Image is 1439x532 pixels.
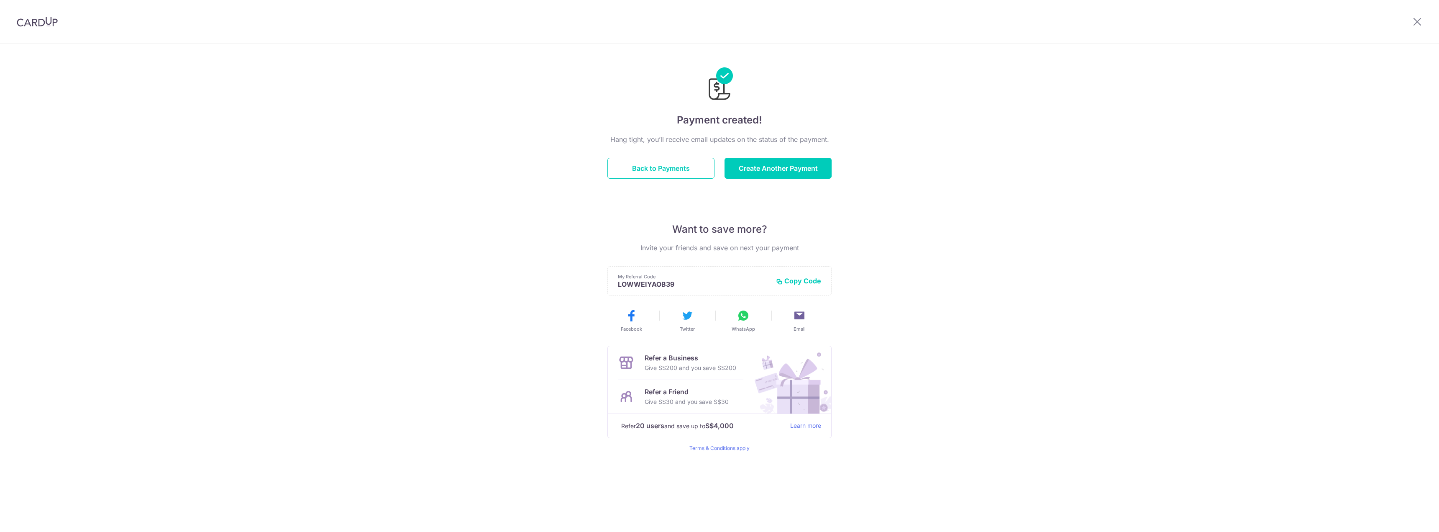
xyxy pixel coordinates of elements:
p: Refer a Business [645,353,736,363]
p: Want to save more? [607,223,832,236]
img: Refer [747,346,831,414]
p: Give S$30 and you save S$30 [645,397,729,407]
span: WhatsApp [732,326,755,332]
img: Payments [706,67,733,103]
p: Hang tight, you’ll receive email updates on the status of the payment. [607,134,832,144]
button: Create Another Payment [725,158,832,179]
p: Refer and save up to [621,421,784,431]
span: Facebook [621,326,642,332]
button: Back to Payments [607,158,714,179]
a: Terms & Conditions apply [689,445,750,451]
strong: S$4,000 [705,421,734,431]
p: Refer a Friend [645,387,729,397]
strong: 20 users [636,421,664,431]
a: Learn more [790,421,821,431]
img: CardUp [17,17,58,27]
button: WhatsApp [719,309,768,332]
span: Email [794,326,806,332]
p: Invite your friends and save on next your payment [607,243,832,253]
p: My Referral Code [618,273,769,280]
button: Copy Code [776,277,821,285]
h4: Payment created! [607,113,832,128]
button: Facebook [607,309,656,332]
button: Twitter [663,309,712,332]
p: LOWWEIYAOB39 [618,280,769,288]
p: Give S$200 and you save S$200 [645,363,736,373]
button: Email [775,309,824,332]
span: Twitter [680,326,695,332]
